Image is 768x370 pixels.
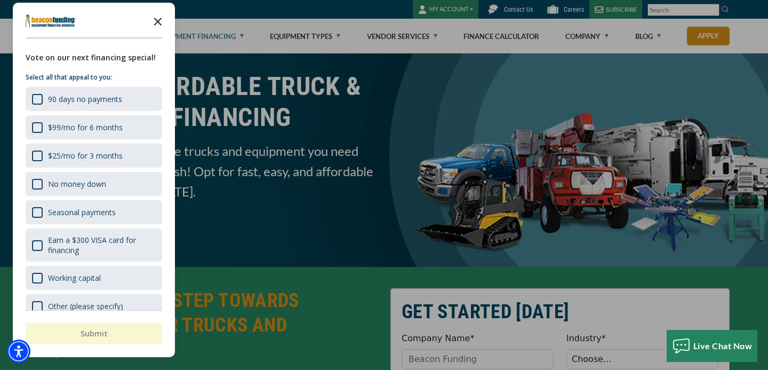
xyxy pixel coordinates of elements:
div: $25/mo for 3 months [48,151,123,161]
img: Company logo [26,14,76,27]
div: No money down [48,179,106,189]
button: Close the survey [147,10,169,32]
div: Earn a $300 VISA card for financing [48,235,156,255]
div: No money down [26,172,162,196]
div: $25/mo for 3 months [26,144,162,168]
div: Seasonal payments [26,200,162,224]
div: Earn a $300 VISA card for financing [26,229,162,262]
button: Live Chat Now [667,330,758,362]
div: Working capital [26,266,162,290]
div: $99/mo for 6 months [26,115,162,139]
div: Vote on our next financing special! [26,52,162,64]
div: $99/mo for 6 months [48,122,123,132]
div: Accessibility Menu [7,340,30,363]
div: 90 days no payments [26,87,162,111]
div: 90 days no payments [48,94,122,104]
div: Seasonal payments [48,207,116,217]
div: Other (please specify) [26,294,162,318]
button: Submit [26,323,162,344]
div: Survey [13,3,175,357]
p: Select all that appeal to you: [26,72,162,83]
div: Other (please specify) [48,301,123,311]
span: Live Chat Now [693,341,753,351]
div: Working capital [48,273,101,283]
